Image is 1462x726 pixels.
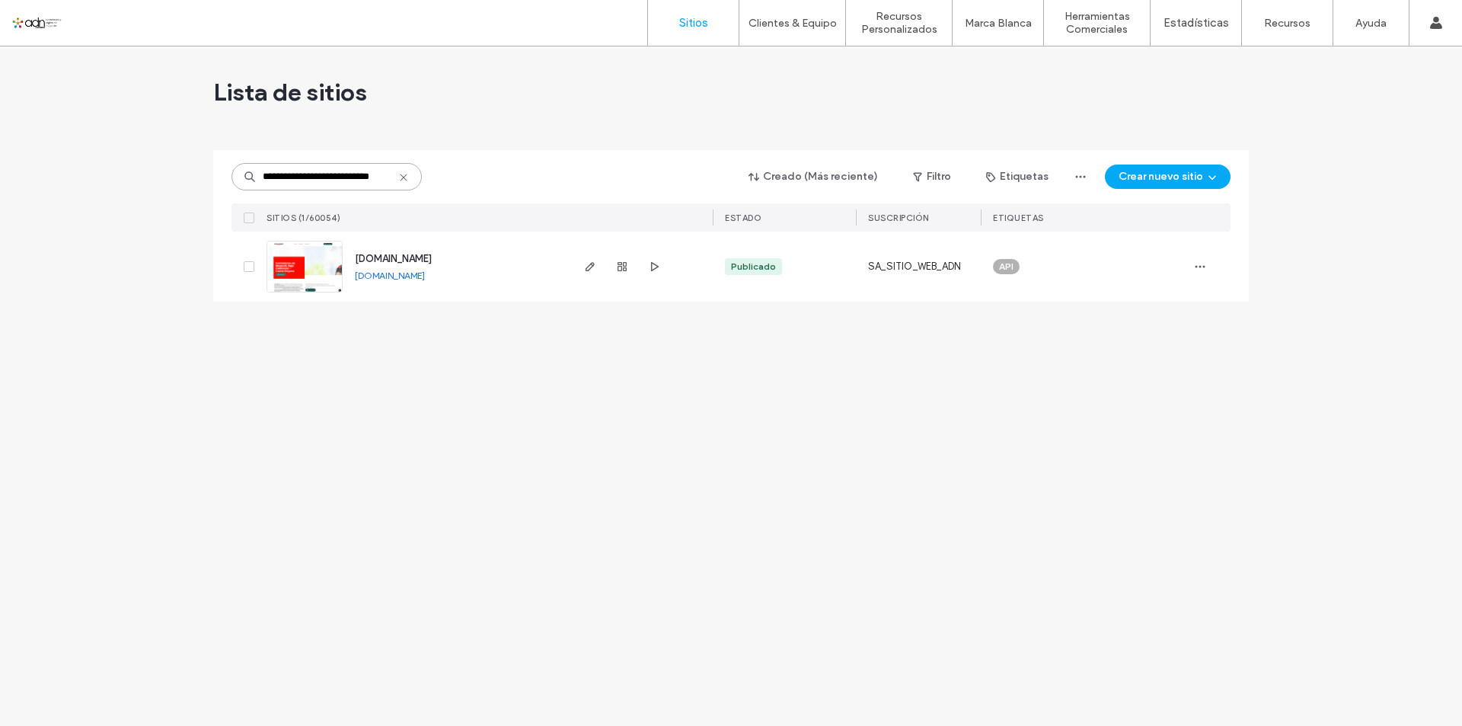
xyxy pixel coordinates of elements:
span: SA_SITIO_WEB_ADN [868,259,961,274]
span: Ayuda [33,11,75,24]
label: Marca Blanca [965,17,1032,30]
span: ESTADO [725,213,761,223]
a: [DOMAIN_NAME] [355,270,425,281]
span: API [999,260,1014,273]
label: Estadísticas [1164,16,1229,30]
label: Ayuda [1355,17,1387,30]
span: SITIOS (1/60054) [267,213,340,223]
label: Herramientas Comerciales [1044,10,1150,36]
button: Crear nuevo sitio [1105,165,1231,189]
label: Clientes & Equipo [749,17,837,30]
span: Suscripción [868,213,929,223]
a: [DOMAIN_NAME] [355,253,432,264]
span: ETIQUETAS [993,213,1044,223]
label: Sitios [679,16,708,30]
div: Publicado [731,260,776,273]
button: Creado (Más reciente) [736,165,892,189]
span: Lista de sitios [213,77,367,107]
label: Recursos [1264,17,1310,30]
button: Etiquetas [972,165,1062,189]
button: Filtro [898,165,966,189]
label: Recursos Personalizados [846,10,952,36]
